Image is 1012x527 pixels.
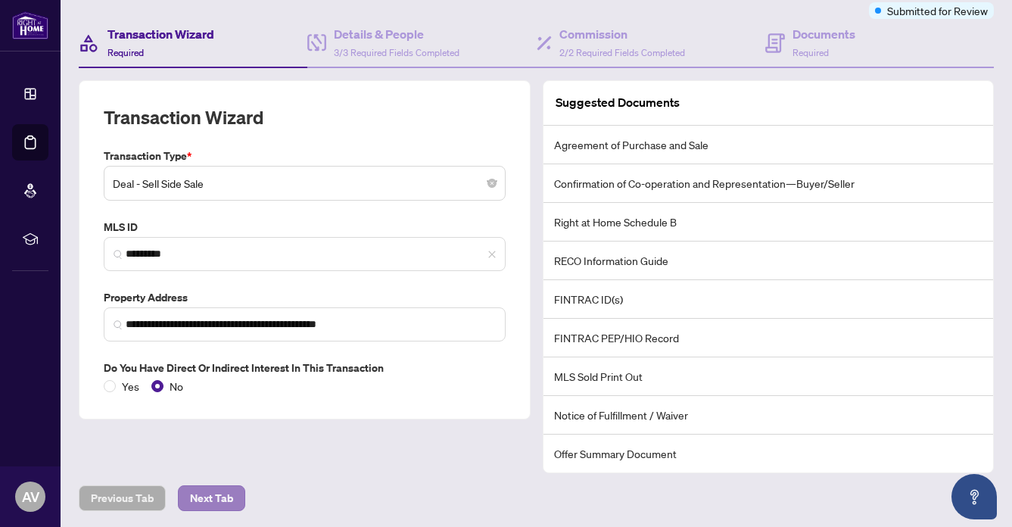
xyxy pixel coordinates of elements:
[543,319,994,357] li: FINTRAC PEP/HIO Record
[487,250,497,259] span: close
[559,47,685,58] span: 2/2 Required Fields Completed
[104,219,506,235] label: MLS ID
[114,320,123,329] img: search_icon
[104,105,263,129] h2: Transaction Wizard
[559,25,685,43] h4: Commission
[951,474,997,519] button: Open asap
[178,485,245,511] button: Next Tab
[792,25,855,43] h4: Documents
[543,203,994,242] li: Right at Home Schedule B
[116,378,145,394] span: Yes
[887,2,988,19] span: Submitted for Review
[114,250,123,259] img: search_icon
[107,25,214,43] h4: Transaction Wizard
[487,179,497,188] span: close-circle
[556,93,680,112] article: Suggested Documents
[113,169,497,198] span: Deal - Sell Side Sale
[163,378,189,394] span: No
[334,47,459,58] span: 3/3 Required Fields Completed
[334,25,459,43] h4: Details & People
[543,435,994,472] li: Offer Summary Document
[22,486,39,507] span: AV
[543,242,994,280] li: RECO Information Guide
[543,357,994,396] li: MLS Sold Print Out
[543,280,994,319] li: FINTRAC ID(s)
[12,11,48,39] img: logo
[543,164,994,203] li: Confirmation of Co-operation and Representation—Buyer/Seller
[792,47,829,58] span: Required
[104,289,506,306] label: Property Address
[190,486,233,510] span: Next Tab
[543,126,994,164] li: Agreement of Purchase and Sale
[79,485,166,511] button: Previous Tab
[104,148,506,164] label: Transaction Type
[107,47,144,58] span: Required
[543,396,994,435] li: Notice of Fulfillment / Waiver
[104,360,506,376] label: Do you have direct or indirect interest in this transaction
